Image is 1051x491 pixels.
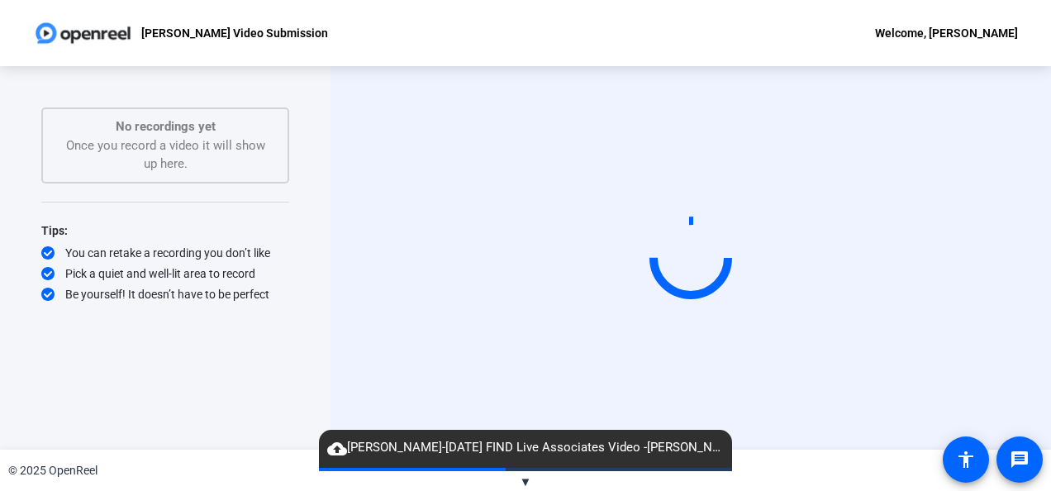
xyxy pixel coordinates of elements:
[875,23,1018,43] div: Welcome, [PERSON_NAME]
[141,23,328,43] p: [PERSON_NAME] Video Submission
[41,221,289,241] div: Tips:
[59,117,271,174] div: Once you record a video it will show up here.
[956,450,976,470] mat-icon: accessibility
[41,265,289,282] div: Pick a quiet and well-lit area to record
[327,439,347,459] mat-icon: cloud_upload
[41,245,289,261] div: You can retake a recording you don’t like
[41,286,289,303] div: Be yourself! It doesn’t have to be perfect
[319,438,732,458] span: [PERSON_NAME]-[DATE] FIND Live Associates Video -[PERSON_NAME] Video Submission-1759853151993-webcam
[33,17,133,50] img: OpenReel logo
[520,474,532,489] span: ▼
[8,462,97,479] div: © 2025 OpenReel
[59,117,271,136] p: No recordings yet
[1010,450,1030,470] mat-icon: message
